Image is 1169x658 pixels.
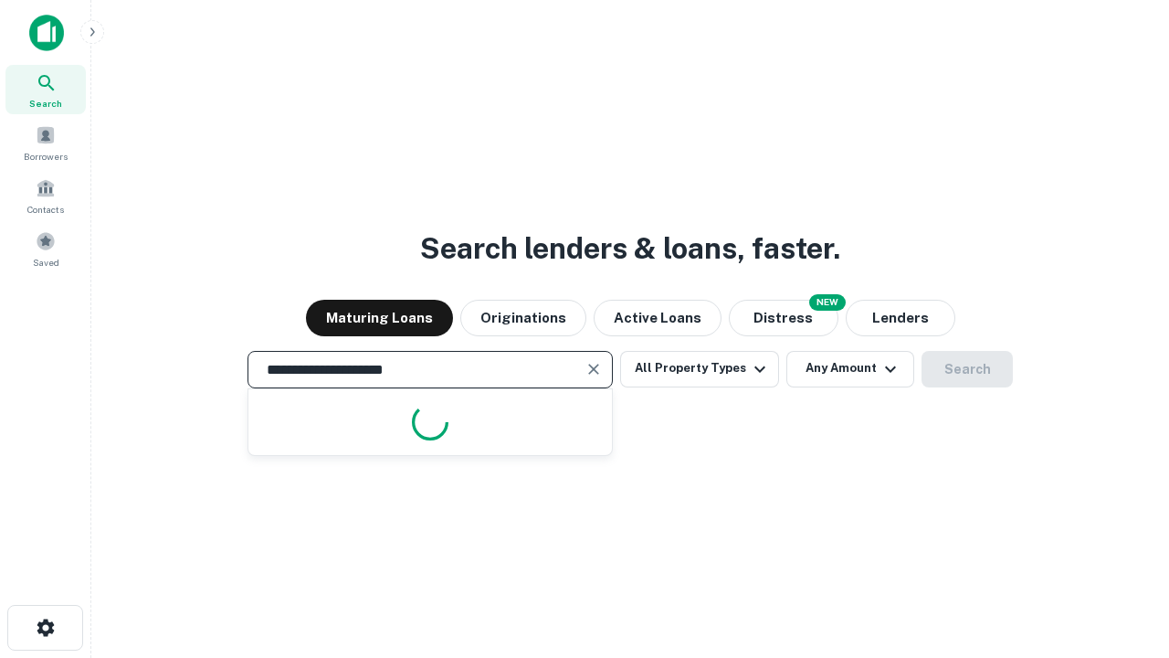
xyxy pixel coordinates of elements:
a: Search [5,65,86,114]
button: Clear [581,356,606,382]
span: Search [29,96,62,111]
h3: Search lenders & loans, faster. [420,227,840,271]
button: Lenders [846,300,955,336]
a: Borrowers [5,118,86,167]
a: Contacts [5,171,86,220]
img: capitalize-icon.png [29,15,64,51]
button: Search distressed loans with lien and other non-mortgage details. [729,300,838,336]
a: Saved [5,224,86,273]
iframe: Chat Widget [1078,512,1169,600]
button: Originations [460,300,586,336]
div: NEW [809,294,846,311]
button: All Property Types [620,351,779,387]
button: Any Amount [786,351,914,387]
button: Active Loans [594,300,721,336]
span: Contacts [27,202,64,217]
span: Borrowers [24,149,68,164]
button: Maturing Loans [306,300,453,336]
span: Saved [33,255,59,270]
